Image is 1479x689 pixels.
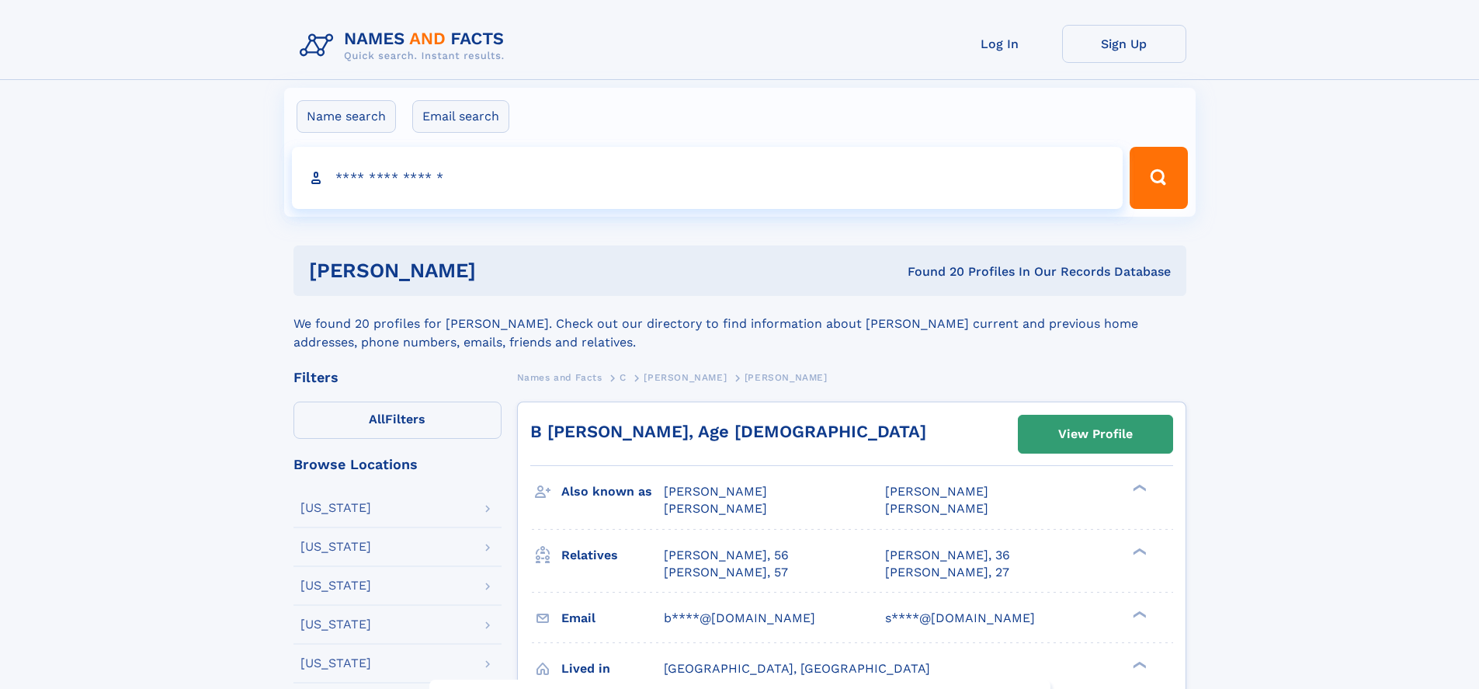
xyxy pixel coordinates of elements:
[561,605,664,632] h3: Email
[293,296,1186,352] div: We found 20 profiles for [PERSON_NAME]. Check out our directory to find information about [PERSON...
[561,542,664,569] h3: Relatives
[644,372,727,383] span: [PERSON_NAME]
[885,484,988,499] span: [PERSON_NAME]
[885,564,1009,581] a: [PERSON_NAME], 27
[309,261,692,280] h1: [PERSON_NAME]
[530,422,926,441] a: B [PERSON_NAME], Age [DEMOGRAPHIC_DATA]
[1129,546,1147,556] div: ❯
[300,541,371,553] div: [US_STATE]
[620,367,627,387] a: C
[297,100,396,133] label: Name search
[300,502,371,514] div: [US_STATE]
[293,371,502,385] div: Filters
[293,458,502,472] div: Browse Locations
[664,501,767,516] span: [PERSON_NAME]
[938,25,1062,63] a: Log In
[664,547,789,564] a: [PERSON_NAME], 56
[1129,609,1147,619] div: ❯
[664,564,788,581] a: [PERSON_NAME], 57
[293,25,517,67] img: Logo Names and Facts
[369,412,385,426] span: All
[1058,416,1133,452] div: View Profile
[292,147,1123,209] input: search input
[293,402,502,439] label: Filters
[664,661,930,676] span: [GEOGRAPHIC_DATA], [GEOGRAPHIC_DATA]
[300,618,371,631] div: [US_STATE]
[885,501,988,516] span: [PERSON_NAME]
[1129,659,1147,670] div: ❯
[300,579,371,592] div: [US_STATE]
[300,657,371,670] div: [US_STATE]
[561,478,664,505] h3: Also known as
[517,367,602,387] a: Names and Facts
[692,263,1171,280] div: Found 20 Profiles In Our Records Database
[1062,25,1186,63] a: Sign Up
[1130,147,1187,209] button: Search Button
[412,100,509,133] label: Email search
[745,372,828,383] span: [PERSON_NAME]
[644,367,727,387] a: [PERSON_NAME]
[1129,483,1147,493] div: ❯
[561,656,664,682] h3: Lived in
[620,372,627,383] span: C
[1019,416,1172,453] a: View Profile
[885,547,1010,564] a: [PERSON_NAME], 36
[664,484,767,499] span: [PERSON_NAME]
